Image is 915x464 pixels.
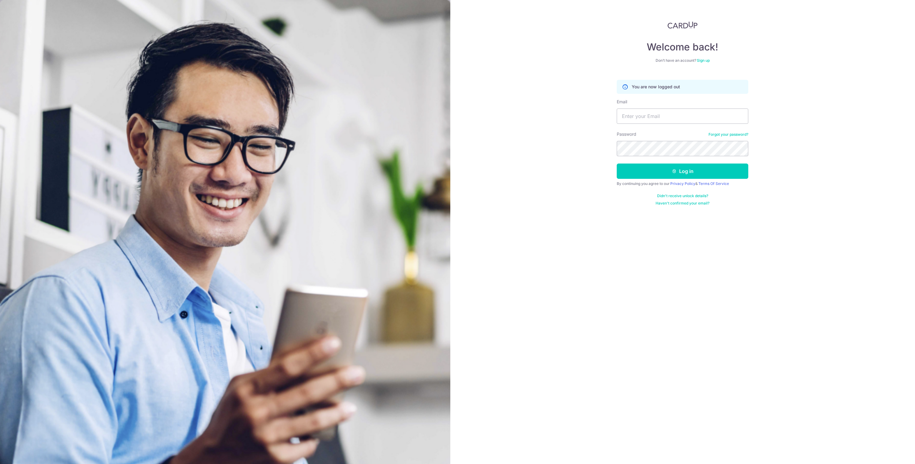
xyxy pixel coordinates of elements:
[617,109,748,124] input: Enter your Email
[668,21,697,29] img: CardUp Logo
[617,181,748,186] div: By continuing you agree to our &
[617,58,748,63] div: Don’t have an account?
[670,181,695,186] a: Privacy Policy
[617,41,748,53] h4: Welcome back!
[617,99,627,105] label: Email
[617,164,748,179] button: Log in
[698,181,729,186] a: Terms Of Service
[656,201,709,206] a: Haven't confirmed your email?
[617,131,636,137] label: Password
[632,84,680,90] p: You are now logged out
[709,132,748,137] a: Forgot your password?
[657,193,708,198] a: Didn't receive unlock details?
[697,58,710,63] a: Sign up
